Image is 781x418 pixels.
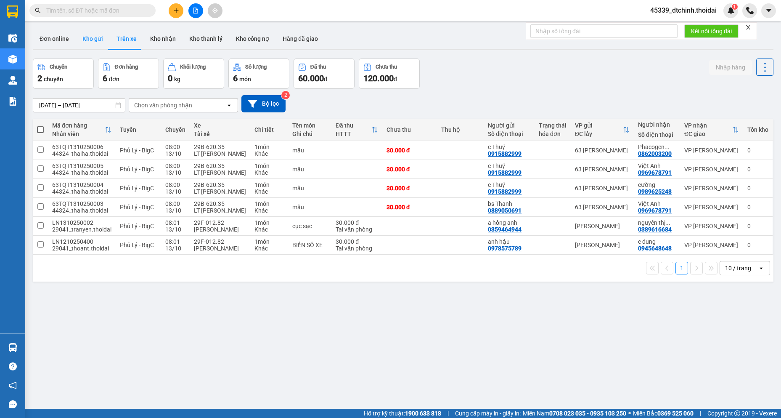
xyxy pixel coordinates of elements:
div: mẫu [292,204,327,210]
input: Nhập số tổng đài [530,24,678,38]
div: 13/10 [165,226,185,233]
div: 29041_tranyen.thoidai [52,226,111,233]
div: Chuyến [165,126,185,133]
span: Phủ Lý - BigC [120,223,154,229]
button: caret-down [761,3,776,18]
div: 63TQT1310250005 [52,162,111,169]
div: Chọn văn phòng nhận [134,101,192,109]
div: Thu hộ [441,126,480,133]
input: Tìm tên, số ĐT hoặc mã đơn [46,6,146,15]
div: Chi tiết [254,126,284,133]
div: Số điện thoại [488,130,530,137]
button: Hàng đã giao [276,29,325,49]
strong: 1900 633 818 [405,410,441,417]
strong: 0369 525 060 [657,410,694,417]
div: 30.000 đ [387,147,433,154]
div: Đã thu [336,122,371,129]
span: Phủ Lý - BigC [120,147,154,154]
div: 10 / trang [725,264,751,272]
span: 1 [733,4,736,10]
div: [PERSON_NAME] [194,226,246,233]
button: Kho thanh lý [183,29,229,49]
button: Đơn hàng6đơn [98,59,159,89]
span: Phủ Lý - BigC [120,204,154,210]
div: Khối lượng [180,64,206,70]
span: Cung cấp máy in - giấy in: [455,409,521,418]
div: 63 [PERSON_NAME] [575,204,630,210]
button: aim [208,3,222,18]
sup: 2 [281,91,290,99]
div: 63 [PERSON_NAME] [575,185,630,192]
div: VP [PERSON_NAME] [684,242,739,248]
div: LN1310250002 [52,219,111,226]
div: BIỂN SỐ XE [292,242,327,248]
div: 29041_thoant.thoidai [52,245,111,252]
img: warehouse-icon [8,76,17,85]
div: Đã thu [310,64,326,70]
div: [PERSON_NAME] [194,245,246,252]
div: 29B-620.35 [194,162,246,169]
div: VP [PERSON_NAME] [684,147,739,154]
input: Select a date range. [33,99,125,112]
span: message [9,400,17,408]
div: 08:00 [165,200,185,207]
button: Bộ lọc [241,95,286,112]
div: 30.000 đ [387,204,433,210]
div: 08:01 [165,238,185,245]
div: Người nhận [638,121,676,128]
div: VP [PERSON_NAME] [684,166,739,173]
div: Mã đơn hàng [52,122,105,129]
div: Khác [254,207,284,214]
div: LT [PERSON_NAME] [194,169,246,176]
svg: open [758,265,765,272]
div: 0 [747,166,768,173]
div: VP [PERSON_NAME] [684,185,739,192]
div: 1 món [254,144,284,150]
button: Chưa thu120.000đ [359,59,420,89]
div: 63TQT1310250004 [52,181,111,188]
div: 0969678791 [638,169,672,176]
span: Phủ Lý - BigC [120,242,154,248]
div: 0359464944 [488,226,522,233]
button: Nhập hàng [709,60,752,75]
div: hóa đơn [539,130,567,137]
div: 0915882999 [488,188,522,195]
div: Khác [254,150,284,157]
div: 1 món [254,181,284,188]
div: nguyên thị thu hà [638,219,676,226]
div: 13/10 [165,169,185,176]
div: 13/10 [165,245,185,252]
span: close [745,24,751,30]
div: Chưa thu [376,64,397,70]
div: Xe [194,122,246,129]
span: Hỗ trợ kỹ thuật: [364,409,441,418]
button: Chuyến2chuyến [33,59,94,89]
div: Đơn hàng [115,64,138,70]
div: 29B-620.35 [194,200,246,207]
div: 1 món [254,238,284,245]
div: Khác [254,169,284,176]
button: Số lượng6món [228,59,289,89]
th: Toggle SortBy [48,119,116,141]
div: 29F-012.82 [194,238,246,245]
span: Kết nối tổng đài [691,27,732,36]
button: file-add [188,3,203,18]
div: 1 món [254,200,284,207]
span: copyright [734,410,740,416]
div: 44324_thaiha.thoidai [52,207,111,214]
button: 1 [675,262,688,274]
span: 6 [233,73,238,83]
div: 1 món [254,219,284,226]
div: Nhân viên [52,130,105,137]
div: ĐC lấy [575,130,623,137]
span: ... [665,144,670,150]
span: món [239,76,251,83]
div: LT [PERSON_NAME] [194,188,246,195]
div: 0889050691 [488,207,522,214]
div: c dung [638,238,676,245]
div: mẫu [292,185,327,192]
div: HTTT [336,130,371,137]
div: 63TQT1310250006 [52,144,111,150]
span: 120.000 [363,73,394,83]
div: Việt Anh [638,162,676,169]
